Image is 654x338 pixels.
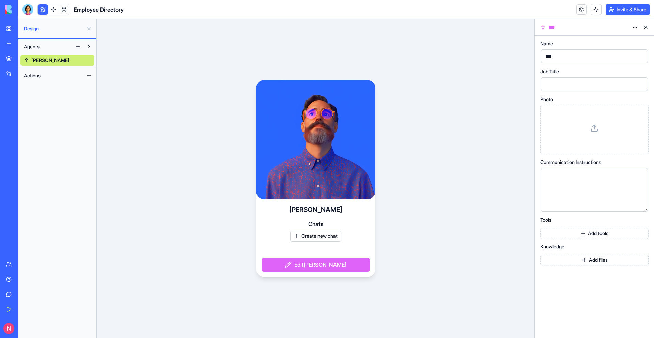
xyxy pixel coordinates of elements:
span: Tools [540,218,551,222]
img: ACg8ocLcociyy9znLq--h6yEi2cYg3E6pP5UTMLYLOfNa3QwLQ1bTA=s96-c [3,323,14,334]
img: logo [5,5,47,14]
button: Actions [20,70,83,81]
button: Add tools [540,228,649,239]
button: Edit[PERSON_NAME] [262,258,370,272]
span: [PERSON_NAME] [31,57,69,64]
span: Actions [24,72,41,79]
span: Knowledge [540,244,564,249]
a: [PERSON_NAME] [20,55,94,66]
span: Employee Directory [74,5,124,14]
button: Add files [540,255,649,265]
span: Agents [24,43,40,50]
span: Chats [308,220,323,228]
span: Name [540,41,553,46]
span: Photo [540,97,553,102]
span: Job Title [540,69,559,74]
button: Agents [20,41,73,52]
h4: [PERSON_NAME] [289,205,342,214]
span: Design [24,25,83,32]
button: Invite & Share [606,4,650,15]
button: Create new chat [290,231,341,242]
span: Communication Instructions [540,160,601,165]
